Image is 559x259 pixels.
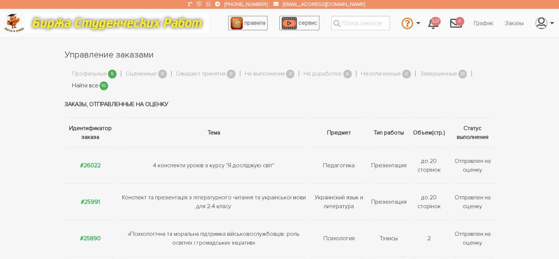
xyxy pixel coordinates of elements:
h1: Управление заказами [65,49,495,61]
input: Поиск заказов [331,16,390,30]
span: 0 [343,70,352,79]
span: 0 [455,17,464,26]
a: #25991 [81,198,100,206]
a: #25890 [80,235,101,242]
span: сервис [298,19,317,27]
td: Педагогика [309,147,368,183]
a: Профильные [72,69,107,79]
a: На выполнении [245,69,285,79]
td: Презентация [368,183,409,220]
a: Неоплаченные [361,69,401,79]
th: Тип работы [368,118,409,147]
span: 21 [458,70,467,79]
td: до 20 сторінок [409,147,449,183]
td: Тэзисы [368,220,409,256]
td: Украинский язык и литература [309,183,368,220]
img: motto-12e01f5a76059d5f6a28199ef077b1f78e012cfde436ab5cf1d4517935686d32.gif [25,13,209,33]
a: [PHONE_NUMBER] [225,1,268,7]
a: Ожидают принятия [176,69,226,79]
td: 4 конспекти уроків з курсу "Я досліджую світ" [118,147,309,183]
td: Презентация [368,147,409,183]
span: 5 [108,70,117,79]
td: «Психологічна та моральна підтримка військовослужбовців: роль освітніх і громадських ініціатив» [118,220,309,256]
a: #26022 [80,162,101,169]
span: 527 [431,17,441,26]
td: Отправлен на оценку [449,220,495,256]
th: Идентификатор заказа [65,118,118,147]
th: Статус выполнения [449,118,495,147]
td: 2 [409,220,449,256]
a: 527 [422,13,444,33]
a: Заказы [499,16,530,30]
td: Отправлен на оценку [449,183,495,220]
td: Конспект та презентація з літературного читання та української мови для 2-4 класу [118,183,309,220]
a: 0 [444,13,468,33]
a: сервис [279,16,319,30]
th: Объем(стр.) [409,118,449,147]
a: Найти все [72,81,98,91]
a: Завершенные [420,69,457,79]
a: На доработке [304,69,342,79]
td: Психология [309,220,368,256]
span: 0 [158,70,167,79]
span: правила [244,19,265,27]
a: [EMAIL_ADDRESS][DOMAIN_NAME] [283,1,365,7]
a: Оцененные [126,69,157,79]
span: 0 [402,70,411,79]
span: 10 [100,81,108,91]
a: правила [228,16,268,30]
td: до 20 сторінок [409,183,449,220]
td: Отправлен на оценку [449,147,495,183]
a: График [468,16,499,30]
span: 0 [227,70,236,79]
img: agreement_icon-feca34a61ba7f3d1581b08bc946b2ec1ccb426f67415f344566775c155b7f62c.png [230,17,243,29]
span: 0 [286,70,295,79]
th: Предмет [309,118,368,147]
td: Заказы, отправленные на оценку [65,91,495,118]
img: logo-c4363faeb99b52c628a42810ed6dfb4293a56d4e4775eb116515dfe7f33672af.png [4,14,24,32]
img: play_icon-49f7f135c9dc9a03216cfdbccbe1e3994649169d890fb554cedf0eac35a01ba8.png [282,17,297,29]
th: Тема [118,118,309,147]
